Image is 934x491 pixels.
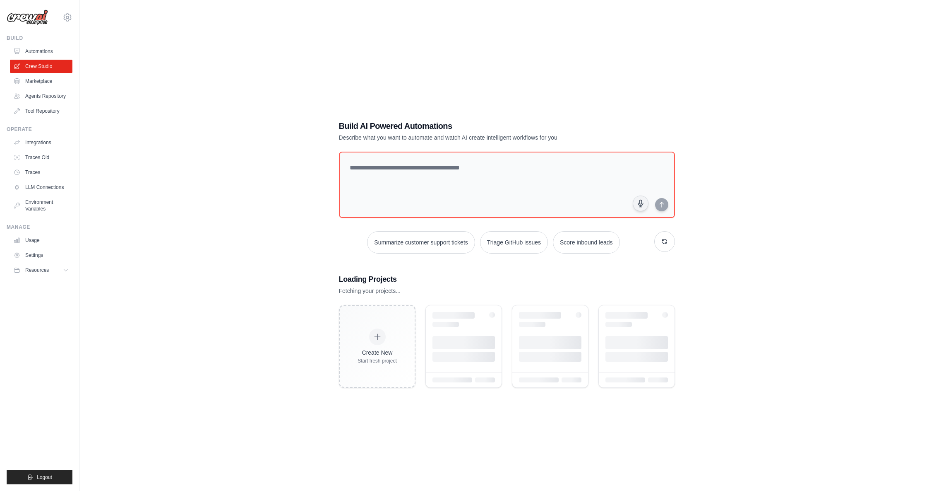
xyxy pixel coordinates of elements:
button: Resources [10,264,72,277]
div: Operate [7,126,72,133]
div: Build [7,35,72,41]
div: Start fresh project [358,358,397,364]
button: Get new suggestions [654,231,675,252]
button: Click to speak your automation idea [633,196,648,211]
p: Describe what you want to automate and watch AI create intelligent workflows for you [339,133,617,142]
a: Automations [10,45,72,58]
a: Traces [10,166,72,179]
h1: Build AI Powered Automations [339,120,617,132]
p: Fetching your projects... [339,287,675,295]
button: Summarize customer support tickets [367,231,475,254]
button: Triage GitHub issues [480,231,548,254]
a: Marketplace [10,75,72,88]
a: Environment Variables [10,196,72,215]
a: Traces Old [10,151,72,164]
button: Score inbound leads [553,231,620,254]
a: LLM Connections [10,181,72,194]
a: Settings [10,249,72,262]
button: Logout [7,470,72,484]
h3: Loading Projects [339,273,675,285]
a: Agents Repository [10,89,72,103]
img: Logo [7,10,48,25]
a: Integrations [10,136,72,149]
span: Resources [25,267,49,273]
a: Usage [10,234,72,247]
div: Create New [358,348,397,357]
span: Logout [37,474,52,481]
a: Crew Studio [10,60,72,73]
a: Tool Repository [10,104,72,118]
div: Manage [7,224,72,230]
